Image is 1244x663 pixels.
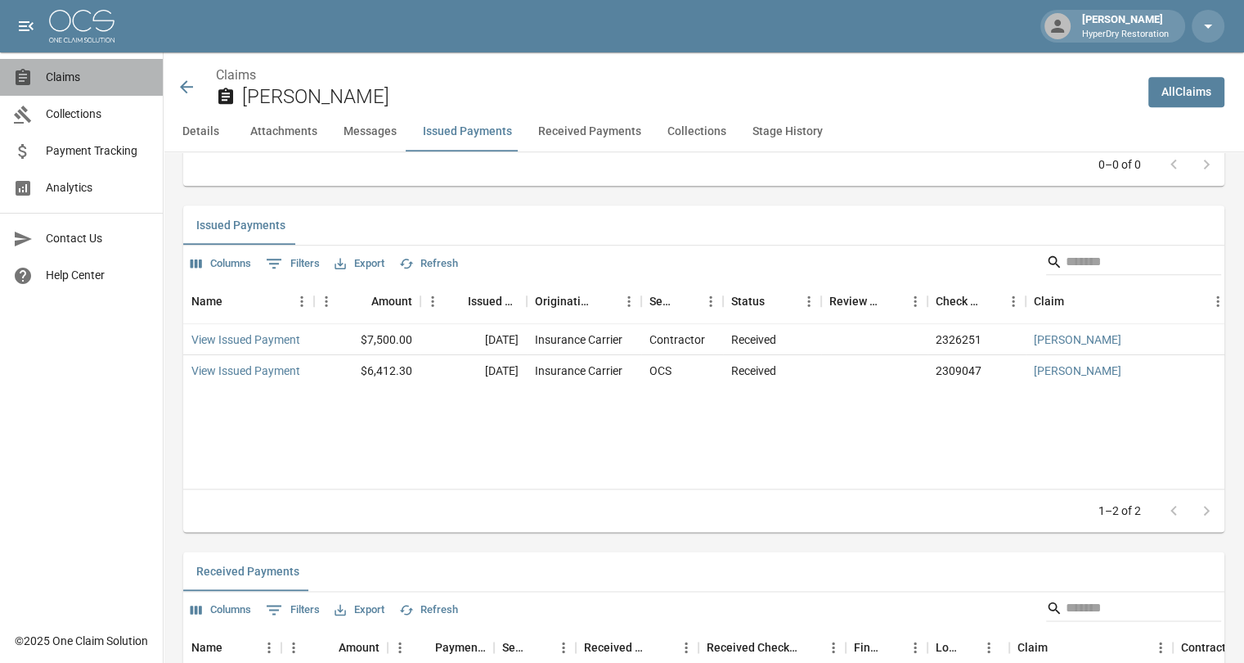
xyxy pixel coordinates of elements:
[829,278,880,324] div: Review Status
[15,633,148,649] div: © 2025 One Claim Solution
[420,355,527,386] div: [DATE]
[903,289,927,313] button: Menu
[1001,289,1026,313] button: Menu
[641,278,723,324] div: Sent To
[1026,278,1230,324] div: Claim
[1098,156,1141,173] p: 0–0 of 0
[936,278,978,324] div: Check Number
[371,278,412,324] div: Amount
[46,142,150,160] span: Payment Tracking
[314,324,420,355] div: $7,500.00
[257,635,281,660] button: Menu
[420,289,445,313] button: Menu
[798,636,821,659] button: Sort
[468,278,519,324] div: Issued Date
[46,230,150,247] span: Contact Us
[46,69,150,86] span: Claims
[191,278,222,324] div: Name
[649,278,676,324] div: Sent To
[528,636,551,659] button: Sort
[330,598,388,623] button: Export
[551,635,576,660] button: Menu
[1064,290,1087,313] button: Sort
[649,363,671,379] div: OCS
[420,278,527,324] div: Issued Date
[594,290,617,313] button: Sort
[348,290,371,313] button: Sort
[262,250,324,277] button: Show filters
[978,290,1001,313] button: Sort
[10,10,43,43] button: open drawer
[527,278,641,324] div: Originating From
[731,278,765,324] div: Status
[186,598,255,623] button: Select columns
[183,278,314,324] div: Name
[420,324,527,355] div: [DATE]
[1082,28,1169,42] p: HyperDry Restoration
[191,331,300,348] a: View Issued Payment
[525,112,654,151] button: Received Payments
[222,290,245,313] button: Sort
[1048,636,1071,659] button: Sort
[765,290,788,313] button: Sort
[1034,331,1121,348] a: [PERSON_NAME]
[649,331,705,348] div: Contractor
[880,290,903,313] button: Sort
[281,635,306,660] button: Menu
[314,355,420,386] div: $6,412.30
[1046,595,1221,625] div: Search
[698,289,723,313] button: Menu
[191,363,300,379] a: View Issued Payment
[216,67,256,83] a: Claims
[739,112,836,151] button: Stage History
[330,251,388,277] button: Export
[46,106,150,123] span: Collections
[1076,11,1175,41] div: [PERSON_NAME]
[410,112,525,151] button: Issued Payments
[314,278,420,324] div: Amount
[445,290,468,313] button: Sort
[1148,635,1173,660] button: Menu
[723,278,821,324] div: Status
[46,267,150,284] span: Help Center
[330,112,410,151] button: Messages
[797,289,821,313] button: Menu
[535,331,622,348] div: Insurance Carrier
[1034,363,1121,379] a: [PERSON_NAME]
[46,179,150,196] span: Analytics
[535,363,622,379] div: Insurance Carrier
[731,331,776,348] div: Received
[1206,289,1230,313] button: Menu
[821,635,846,660] button: Menu
[927,278,1026,324] div: Check Number
[164,112,237,151] button: Details
[183,552,312,591] button: Received Payments
[617,289,641,313] button: Menu
[880,636,903,659] button: Sort
[183,552,1224,591] div: related-list tabs
[183,205,299,245] button: Issued Payments
[651,636,674,659] button: Sort
[674,635,698,660] button: Menu
[242,85,1135,109] h2: [PERSON_NAME]
[903,635,927,660] button: Menu
[186,251,255,277] button: Select columns
[314,289,339,313] button: Menu
[388,635,412,660] button: Menu
[1098,503,1141,519] p: 1–2 of 2
[1034,278,1064,324] div: Claim
[316,636,339,659] button: Sort
[262,597,324,623] button: Show filters
[936,331,981,348] div: 2326251
[676,290,698,313] button: Sort
[290,289,314,313] button: Menu
[49,10,115,43] img: ocs-logo-white-transparent.png
[1148,77,1224,107] a: AllClaims
[977,635,1001,660] button: Menu
[731,363,776,379] div: Received
[395,251,462,277] button: Refresh
[535,278,594,324] div: Originating From
[654,112,739,151] button: Collections
[183,205,1224,245] div: related-list tabs
[821,278,927,324] div: Review Status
